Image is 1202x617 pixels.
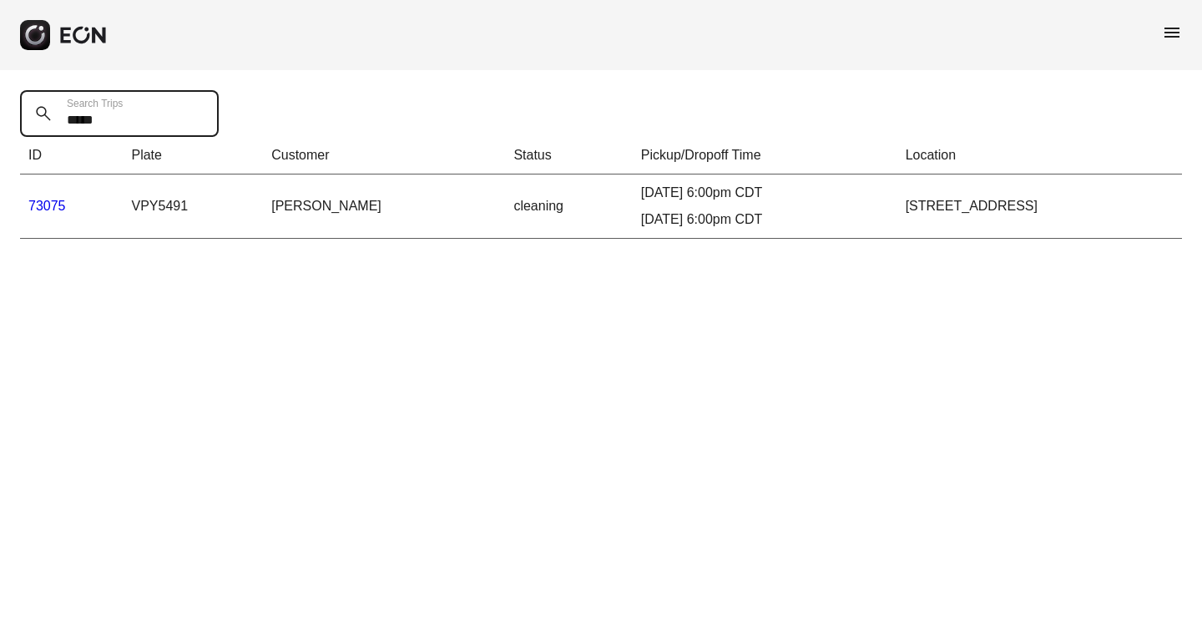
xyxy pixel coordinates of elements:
div: [DATE] 6:00pm CDT [641,210,889,230]
th: Location [897,137,1182,174]
div: [DATE] 6:00pm CDT [641,183,889,203]
td: VPY5491 [123,174,263,239]
th: Status [505,137,632,174]
a: 73075 [28,199,66,213]
td: [PERSON_NAME] [263,174,505,239]
label: Search Trips [67,97,123,110]
span: menu [1162,23,1182,43]
th: Customer [263,137,505,174]
th: Plate [123,137,263,174]
th: ID [20,137,123,174]
td: cleaning [505,174,632,239]
td: [STREET_ADDRESS] [897,174,1182,239]
th: Pickup/Dropoff Time [633,137,897,174]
